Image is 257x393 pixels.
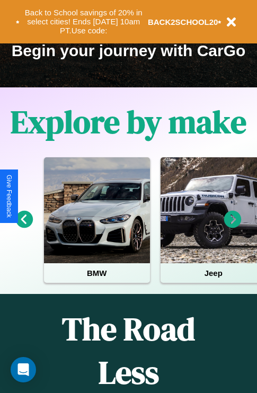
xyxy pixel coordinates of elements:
button: Back to School savings of 20% in select cities! Ends [DATE] 10am PT.Use code: [20,5,148,38]
h4: BMW [44,263,150,283]
div: Open Intercom Messenger [11,357,36,382]
div: Give Feedback [5,175,13,218]
b: BACK2SCHOOL20 [148,17,218,26]
h1: Explore by make [11,100,246,144]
